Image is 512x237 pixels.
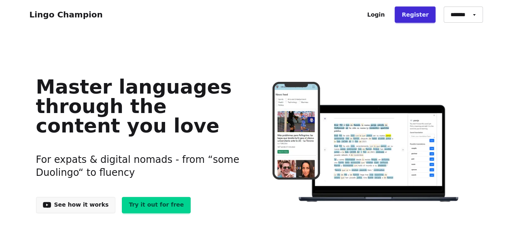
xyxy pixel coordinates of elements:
[36,197,116,213] a: See how it works
[30,10,103,19] a: Lingo Champion
[395,6,436,23] a: Register
[256,82,476,203] img: Learn languages online
[36,77,244,135] h1: Master languages through the content you love
[122,197,191,213] a: Try it out for free
[360,6,391,23] a: Login
[36,143,244,189] h3: For expats & digital nomads - from “some Duolingo“ to fluency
